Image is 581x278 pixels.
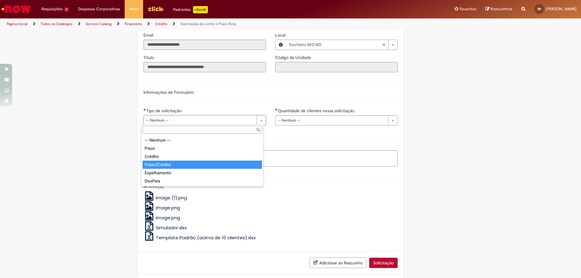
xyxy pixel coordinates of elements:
[143,152,262,161] div: Crédito
[143,161,262,169] div: Prazo/Crédito
[143,136,262,144] div: -- Nenhum --
[143,169,262,177] div: Espelhamento
[143,177,262,185] div: DexPara
[141,135,263,186] ul: Tipo de solicitação
[143,144,262,152] div: Prazo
